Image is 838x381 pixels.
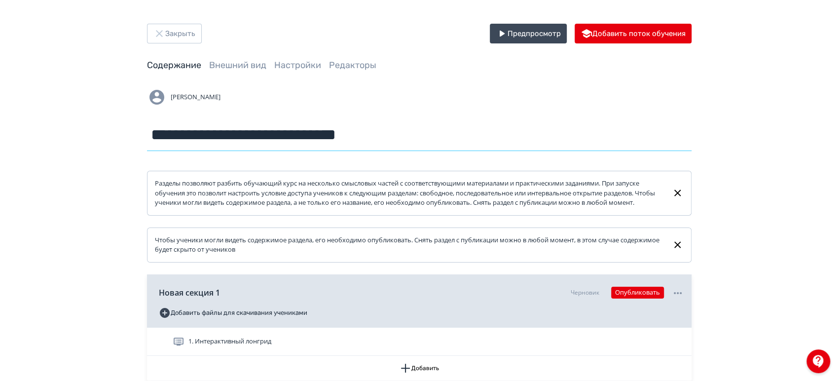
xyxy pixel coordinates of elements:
[147,60,201,71] a: Содержание
[159,287,220,299] span: Новая секция 1
[155,235,664,255] div: Чтобы ученики могли видеть содержимое раздела, его необходимо опубликовать. Снять раздел с публик...
[155,179,664,208] div: Разделы позволяют разбить обучающий курс на несколько смысловых частей с соответствующими материа...
[571,288,599,297] div: Черновик
[171,92,220,102] span: [PERSON_NAME]
[274,60,321,71] a: Настройки
[188,337,271,346] span: 1. Интерактивный лонгрид
[490,24,567,43] button: Предпросмотр
[611,287,664,299] button: Опубликовать
[575,24,692,43] button: Добавить поток обучения
[147,328,692,356] div: 1. Интерактивный лонгрид
[329,60,376,71] a: Редакторы
[209,60,266,71] a: Внешний вид
[147,356,692,381] button: Добавить
[147,24,202,43] button: Закрыть
[159,305,307,321] button: Добавить файлы для скачивания учениками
